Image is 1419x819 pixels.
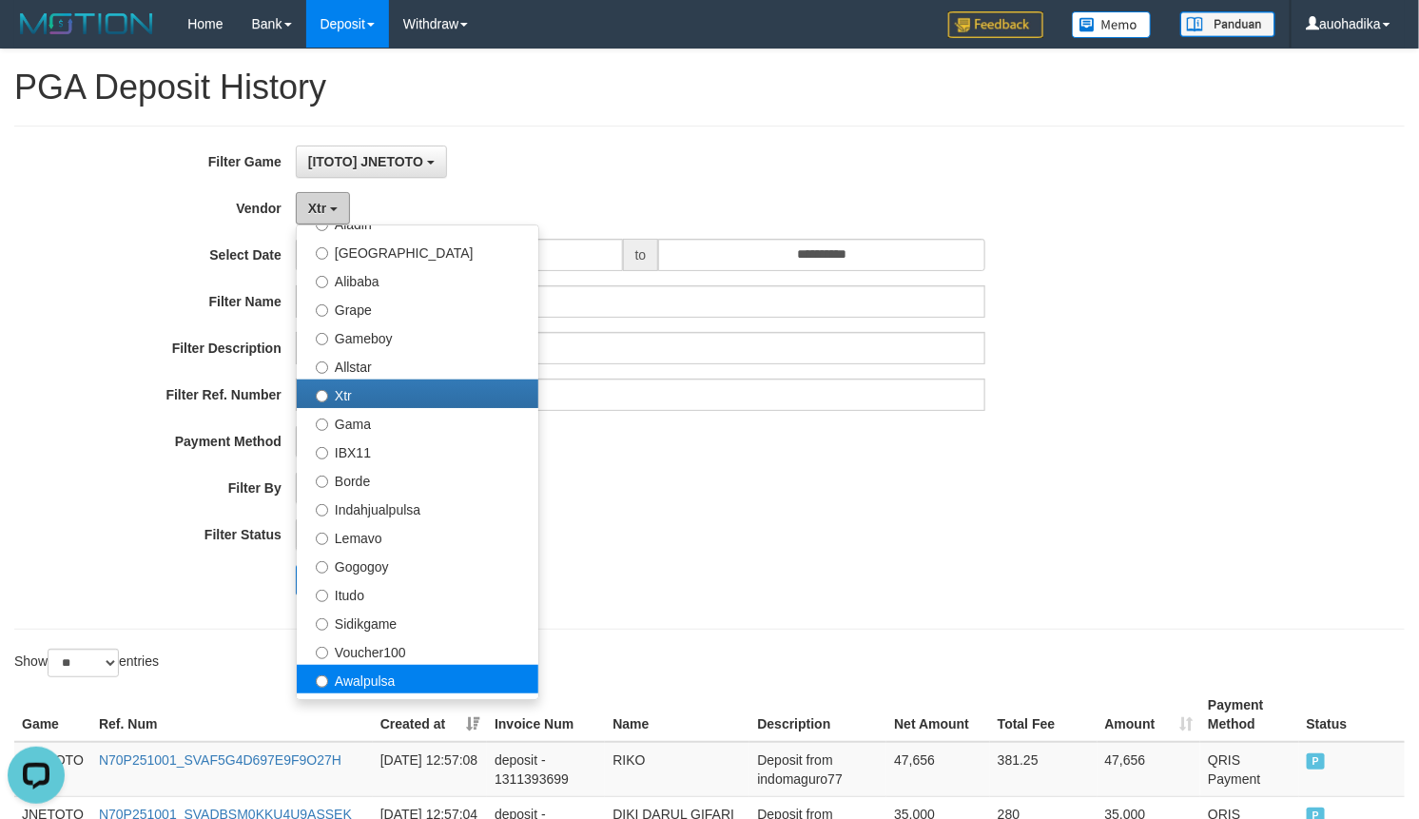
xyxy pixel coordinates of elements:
label: Lambda [297,693,538,722]
label: Gama [297,408,538,437]
input: Gama [316,419,328,431]
td: RIKO [605,742,749,797]
button: [ITOTO] JNETOTO [296,146,447,178]
label: Lemavo [297,522,538,551]
img: MOTION_logo.png [14,10,159,38]
input: Voucher100 [316,647,328,659]
input: Alibaba [316,276,328,288]
th: Created at: activate to sort column ascending [373,688,487,742]
input: Sidikgame [316,618,328,631]
input: Itudo [316,590,328,602]
td: 381.25 [990,742,1098,797]
th: Ref. Num [91,688,373,742]
label: IBX11 [297,437,538,465]
span: PAID [1307,753,1326,770]
td: 47,656 [886,742,990,797]
label: Gogogoy [297,551,538,579]
h1: PGA Deposit History [14,68,1405,107]
select: Showentries [48,649,119,677]
span: to [623,239,659,271]
label: Alibaba [297,265,538,294]
th: Payment Method [1200,688,1298,742]
input: Indahjualpulsa [316,504,328,517]
th: Game [14,688,91,742]
label: Awalpulsa [297,665,538,693]
img: panduan.png [1180,11,1275,37]
span: Xtr [308,201,326,216]
label: Grape [297,294,538,322]
td: 47,656 [1098,742,1201,797]
td: Deposit from indomaguro77 [749,742,886,797]
th: Amount: activate to sort column ascending [1098,688,1201,742]
label: Allstar [297,351,538,380]
td: deposit - 1311393699 [487,742,605,797]
span: [ITOTO] JNETOTO [308,154,423,169]
button: Open LiveChat chat widget [8,8,65,65]
th: Description [749,688,886,742]
td: QRIS Payment [1200,742,1298,797]
img: Button%20Memo.svg [1072,11,1152,38]
input: Allstar [316,361,328,374]
label: Xtr [297,380,538,408]
th: Total Fee [990,688,1098,742]
label: [GEOGRAPHIC_DATA] [297,237,538,265]
th: Status [1299,688,1405,742]
td: [DATE] 12:57:08 [373,742,487,797]
th: Invoice Num [487,688,605,742]
label: Show entries [14,649,159,677]
input: Grape [316,304,328,317]
button: Xtr [296,192,350,224]
label: Indahjualpulsa [297,494,538,522]
input: IBX11 [316,447,328,459]
input: Gameboy [316,333,328,345]
label: Gameboy [297,322,538,351]
input: Borde [316,476,328,488]
a: N70P251001_SVAF5G4D697E9F9O27H [99,752,341,768]
input: Gogogoy [316,561,328,574]
th: Name [605,688,749,742]
label: Itudo [297,579,538,608]
label: Sidikgame [297,608,538,636]
img: Feedback.jpg [948,11,1043,38]
input: Xtr [316,390,328,402]
th: Net Amount [886,688,990,742]
label: Voucher100 [297,636,538,665]
label: Borde [297,465,538,494]
input: [GEOGRAPHIC_DATA] [316,247,328,260]
input: Awalpulsa [316,675,328,688]
input: Aladin [316,219,328,231]
input: Lemavo [316,533,328,545]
